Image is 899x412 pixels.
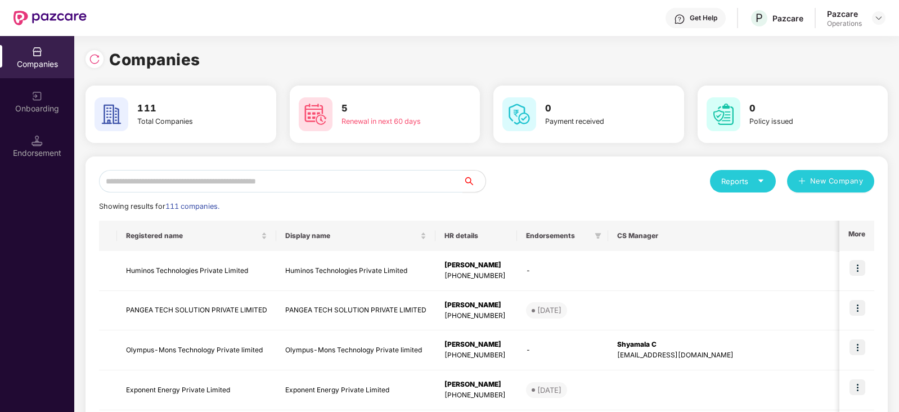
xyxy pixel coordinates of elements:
span: filter [838,229,849,243]
img: svg+xml;base64,PHN2ZyB4bWxucz0iaHR0cDovL3d3dy53My5vcmcvMjAwMC9zdmciIHdpZHRoPSI2MCIgaGVpZ2h0PSI2MC... [95,97,128,131]
td: Huminos Technologies Private Limited [117,251,276,291]
div: [EMAIL_ADDRESS][DOMAIN_NAME] [617,350,845,361]
img: svg+xml;base64,PHN2ZyBpZD0iUmVsb2FkLTMyeDMyIiB4bWxucz0iaHR0cDovL3d3dy53My5vcmcvMjAwMC9zdmciIHdpZH... [89,53,100,65]
td: Olympus-Mons Technology Private limited [276,330,435,370]
div: [PERSON_NAME] [444,300,508,311]
span: filter [592,229,604,243]
div: Get Help [690,14,717,23]
td: Exponent Energy Private Limited [117,370,276,410]
div: [PHONE_NUMBER] [444,390,508,401]
div: Payment received [545,116,642,127]
span: Display name [285,231,418,240]
td: Exponent Energy Private Limited [276,370,435,410]
img: New Pazcare Logo [14,11,87,25]
span: search [462,177,486,186]
img: icon [849,300,865,316]
div: Policy issued [749,116,846,127]
img: svg+xml;base64,PHN2ZyBpZD0iSGVscC0zMngzMiIgeG1sbnM9Imh0dHA6Ly93d3cudzMub3JnLzIwMDAvc3ZnIiB3aWR0aD... [674,14,685,25]
td: Huminos Technologies Private Limited [276,251,435,291]
th: Display name [276,221,435,251]
img: svg+xml;base64,PHN2ZyB4bWxucz0iaHR0cDovL3d3dy53My5vcmcvMjAwMC9zdmciIHdpZHRoPSI2MCIgaGVpZ2h0PSI2MC... [707,97,740,131]
img: icon [849,260,865,276]
h1: Companies [109,47,200,72]
div: Total Companies [137,116,234,127]
span: New Company [810,176,864,187]
h3: 5 [341,101,438,116]
span: CS Manager [617,231,836,240]
td: PANGEA TECH SOLUTION PRIVATE LIMITED [276,291,435,331]
img: svg+xml;base64,PHN2ZyB3aWR0aD0iMjAiIGhlaWdodD0iMjAiIHZpZXdCb3g9IjAgMCAyMCAyMCIgZmlsbD0ibm9uZSIgeG... [32,91,43,102]
button: search [462,170,486,192]
span: caret-down [757,177,765,185]
th: More [839,221,874,251]
span: Endorsements [526,231,590,240]
div: Shyamala C [617,339,845,350]
img: svg+xml;base64,PHN2ZyB3aWR0aD0iMTQuNSIgaGVpZ2h0PSIxNC41IiB2aWV3Qm94PSIwIDAgMTYgMTYiIGZpbGw9Im5vbm... [32,135,43,146]
span: 111 companies. [165,202,219,211]
div: [PERSON_NAME] [444,379,508,390]
img: icon [849,339,865,355]
h3: 111 [137,101,234,116]
th: Registered name [117,221,276,251]
div: [PERSON_NAME] [444,339,508,350]
td: - [517,251,608,291]
button: plusNew Company [787,170,874,192]
div: Operations [827,19,862,28]
span: Registered name [126,231,259,240]
div: [PHONE_NUMBER] [444,350,508,361]
div: [PHONE_NUMBER] [444,271,508,281]
td: PANGEA TECH SOLUTION PRIVATE LIMITED [117,291,276,331]
td: Olympus-Mons Technology Private limited [117,330,276,370]
td: - [517,330,608,370]
div: [PHONE_NUMBER] [444,311,508,321]
div: [DATE] [537,384,561,396]
h3: 0 [545,101,642,116]
span: Showing results for [99,202,219,211]
img: svg+xml;base64,PHN2ZyB4bWxucz0iaHR0cDovL3d3dy53My5vcmcvMjAwMC9zdmciIHdpZHRoPSI2MCIgaGVpZ2h0PSI2MC... [299,97,332,131]
span: plus [798,177,806,186]
img: icon [849,379,865,395]
div: [PERSON_NAME] [444,260,508,271]
th: HR details [435,221,517,251]
img: svg+xml;base64,PHN2ZyBpZD0iRHJvcGRvd24tMzJ4MzIiIHhtbG5zPSJodHRwOi8vd3d3LnczLm9yZy8yMDAwL3N2ZyIgd2... [874,14,883,23]
img: svg+xml;base64,PHN2ZyB4bWxucz0iaHR0cDovL3d3dy53My5vcmcvMjAwMC9zdmciIHdpZHRoPSI2MCIgaGVpZ2h0PSI2MC... [502,97,536,131]
div: Renewal in next 60 days [341,116,438,127]
div: Reports [721,176,765,187]
div: [DATE] [537,304,561,316]
span: P [756,11,763,25]
span: filter [595,232,601,239]
img: svg+xml;base64,PHN2ZyBpZD0iQ29tcGFuaWVzIiB4bWxucz0iaHR0cDovL3d3dy53My5vcmcvMjAwMC9zdmciIHdpZHRoPS... [32,46,43,57]
div: Pazcare [772,13,803,24]
h3: 0 [749,101,846,116]
div: Pazcare [827,8,862,19]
